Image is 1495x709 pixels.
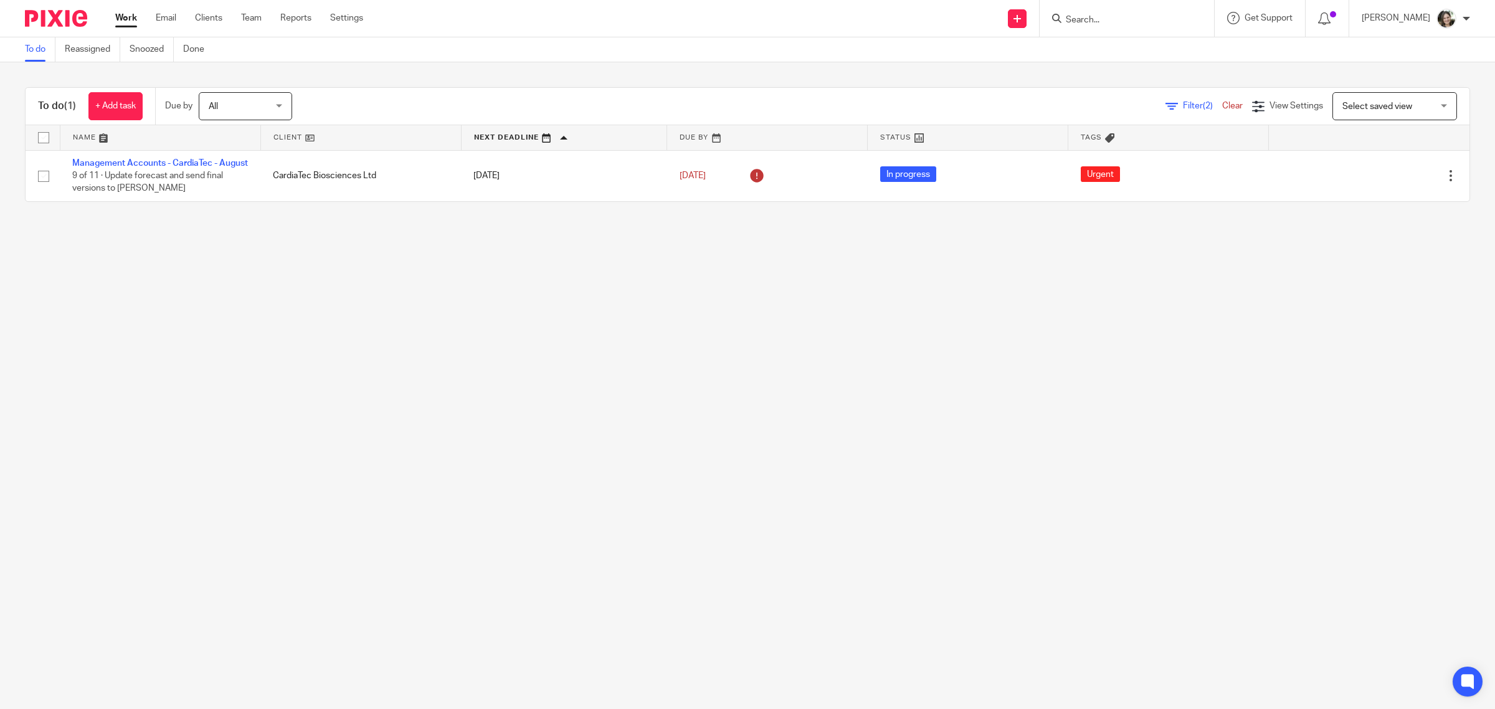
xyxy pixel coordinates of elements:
a: Settings [330,12,363,24]
img: barbara-raine-.jpg [1436,9,1456,29]
a: + Add task [88,92,143,120]
span: Tags [1081,134,1102,141]
p: [PERSON_NAME] [1362,12,1430,24]
input: Search [1065,15,1177,26]
span: Get Support [1245,14,1293,22]
span: Filter [1183,102,1222,110]
span: [DATE] [680,171,706,180]
p: Due by [165,100,192,112]
td: CardiaTec Biosciences Ltd [260,150,461,201]
span: (1) [64,101,76,111]
span: In progress [880,166,936,182]
span: (2) [1203,102,1213,110]
a: To do [25,37,55,62]
a: Team [241,12,262,24]
td: [DATE] [461,150,667,201]
a: Reassigned [65,37,120,62]
span: Select saved view [1342,102,1412,111]
a: Done [183,37,214,62]
a: Work [115,12,137,24]
a: Clients [195,12,222,24]
a: Management Accounts - CardiaTec - August [72,159,248,168]
img: Pixie [25,10,87,27]
a: Reports [280,12,311,24]
a: Snoozed [130,37,174,62]
h1: To do [38,100,76,113]
a: Email [156,12,176,24]
span: All [209,102,218,111]
a: Clear [1222,102,1243,110]
span: Urgent [1081,166,1120,182]
span: 9 of 11 · Update forecast and send final versions to [PERSON_NAME] [72,171,223,193]
span: View Settings [1270,102,1323,110]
